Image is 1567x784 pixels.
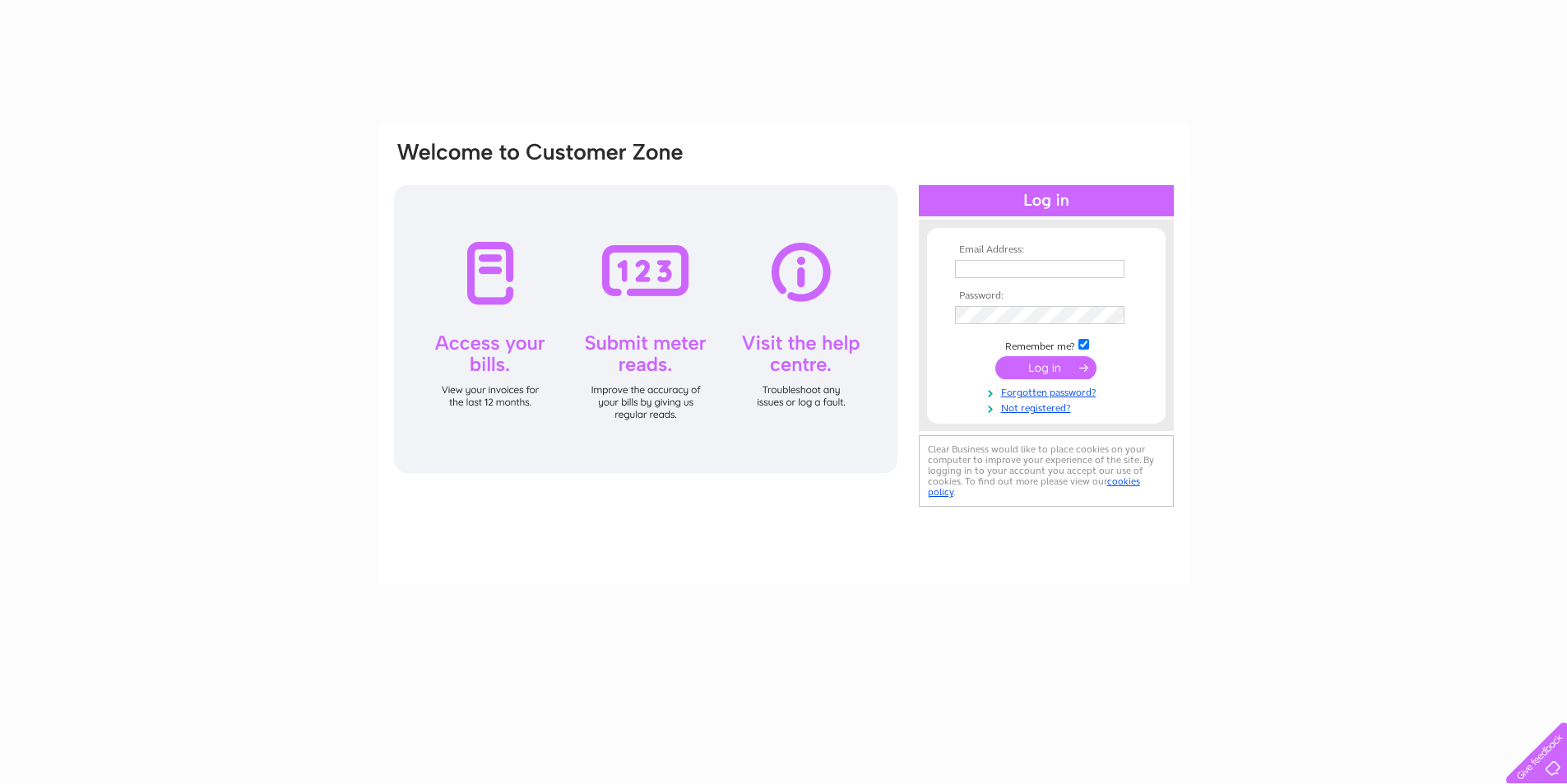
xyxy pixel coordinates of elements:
[995,356,1096,379] input: Submit
[955,383,1142,399] a: Forgotten password?
[951,290,1142,302] th: Password:
[919,435,1174,507] div: Clear Business would like to place cookies on your computer to improve your experience of the sit...
[928,476,1140,498] a: cookies policy
[955,399,1142,415] a: Not registered?
[951,244,1142,256] th: Email Address:
[951,336,1142,353] td: Remember me?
